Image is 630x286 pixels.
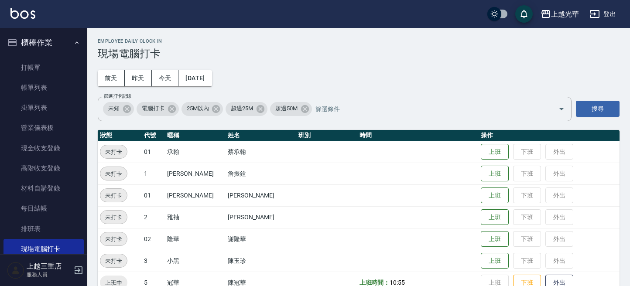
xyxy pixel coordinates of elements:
div: 未知 [103,102,134,116]
button: 登出 [586,6,620,22]
span: 超過25M [226,104,258,113]
p: 服務人員 [27,271,71,279]
h3: 現場電腦打卡 [98,48,620,60]
span: 未打卡 [100,256,127,266]
td: [PERSON_NAME] [165,163,226,184]
th: 操作 [479,130,620,141]
span: 未打卡 [100,191,127,200]
td: 1 [142,163,165,184]
span: 25M以內 [181,104,214,113]
div: 超過50M [270,102,312,116]
button: 上班 [481,166,509,182]
th: 時間 [357,130,479,141]
a: 材料自購登錄 [3,178,84,198]
button: 上班 [481,253,509,269]
span: 未知 [103,104,125,113]
a: 每日結帳 [3,198,84,218]
span: 未打卡 [100,169,127,178]
td: 詹振銓 [226,163,296,184]
span: 電腦打卡 [137,104,170,113]
th: 狀態 [98,130,142,141]
a: 排班表 [3,219,84,239]
label: 篩選打卡記錄 [104,93,131,99]
input: 篩選條件 [313,101,543,116]
button: 櫃檯作業 [3,31,84,54]
td: 01 [142,141,165,163]
button: 上班 [481,231,509,247]
td: [PERSON_NAME] [226,184,296,206]
td: 謝隆華 [226,228,296,250]
button: 前天 [98,70,125,86]
td: 2 [142,206,165,228]
a: 打帳單 [3,58,84,78]
span: 未打卡 [100,235,127,244]
td: 承翰 [165,141,226,163]
button: 上班 [481,187,509,204]
div: 上越光華 [551,9,579,20]
button: [DATE] [178,70,212,86]
span: 未打卡 [100,147,127,157]
a: 現金收支登錄 [3,138,84,158]
a: 掛單列表 [3,98,84,118]
td: 3 [142,250,165,272]
td: 01 [142,184,165,206]
div: 電腦打卡 [137,102,179,116]
td: 雅袖 [165,206,226,228]
td: 陳玉珍 [226,250,296,272]
td: 02 [142,228,165,250]
th: 代號 [142,130,165,141]
span: 10:55 [390,279,405,286]
span: 未打卡 [100,213,127,222]
a: 高階收支登錄 [3,158,84,178]
h5: 上越三重店 [27,262,71,271]
button: Open [555,102,568,116]
img: Logo [10,8,35,19]
button: 上班 [481,209,509,225]
td: 隆華 [165,228,226,250]
button: 今天 [152,70,179,86]
button: 上越光華 [537,5,582,23]
a: 帳單列表 [3,78,84,98]
a: 現場電腦打卡 [3,239,84,259]
button: 搜尋 [576,101,620,117]
td: [PERSON_NAME] [226,206,296,228]
td: [PERSON_NAME] [165,184,226,206]
td: 小黑 [165,250,226,272]
th: 暱稱 [165,130,226,141]
button: save [515,5,533,23]
th: 班別 [296,130,357,141]
h2: Employee Daily Clock In [98,38,620,44]
div: 25M以內 [181,102,223,116]
img: Person [7,262,24,279]
button: 昨天 [125,70,152,86]
td: 蔡承翰 [226,141,296,163]
div: 超過25M [226,102,267,116]
th: 姓名 [226,130,296,141]
button: 上班 [481,144,509,160]
span: 超過50M [270,104,303,113]
a: 營業儀表板 [3,118,84,138]
b: 上班時間： [360,279,390,286]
